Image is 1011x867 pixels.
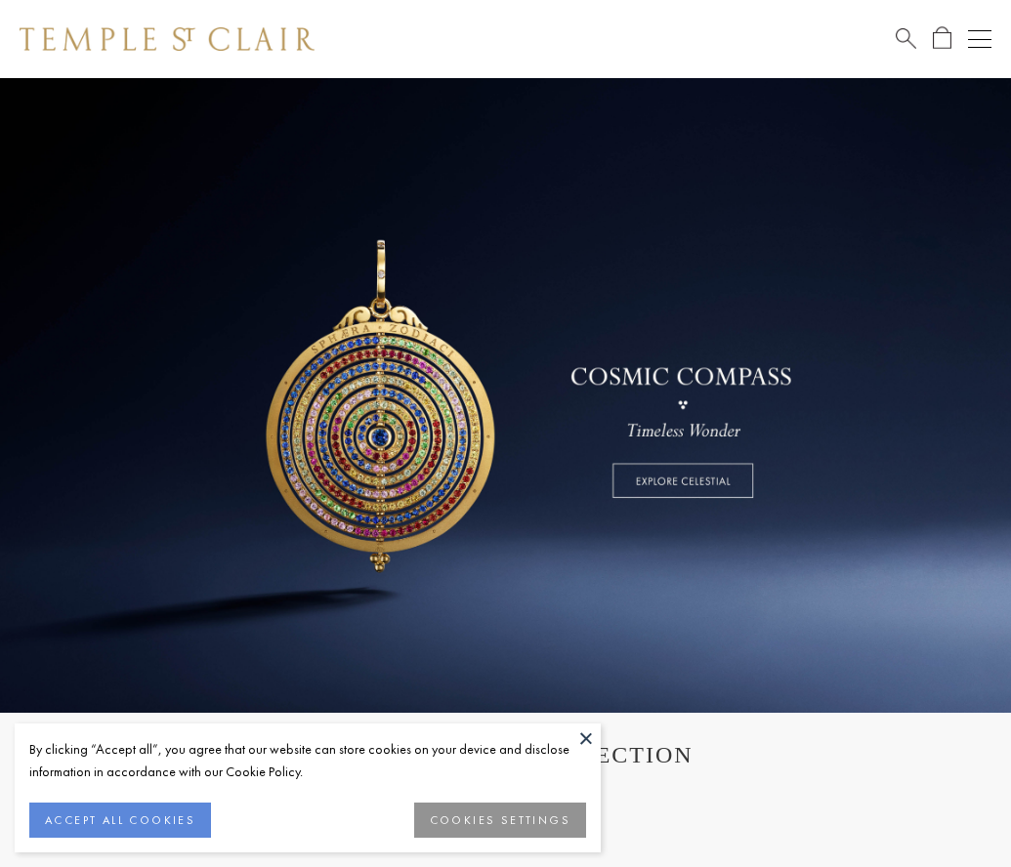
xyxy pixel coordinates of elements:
a: Open Shopping Bag [933,26,951,51]
div: By clicking “Accept all”, you agree that our website can store cookies on your device and disclos... [29,738,586,783]
img: Temple St. Clair [20,27,315,51]
button: COOKIES SETTINGS [414,803,586,838]
button: Open navigation [968,27,991,51]
a: Search [896,26,916,51]
button: ACCEPT ALL COOKIES [29,803,211,838]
